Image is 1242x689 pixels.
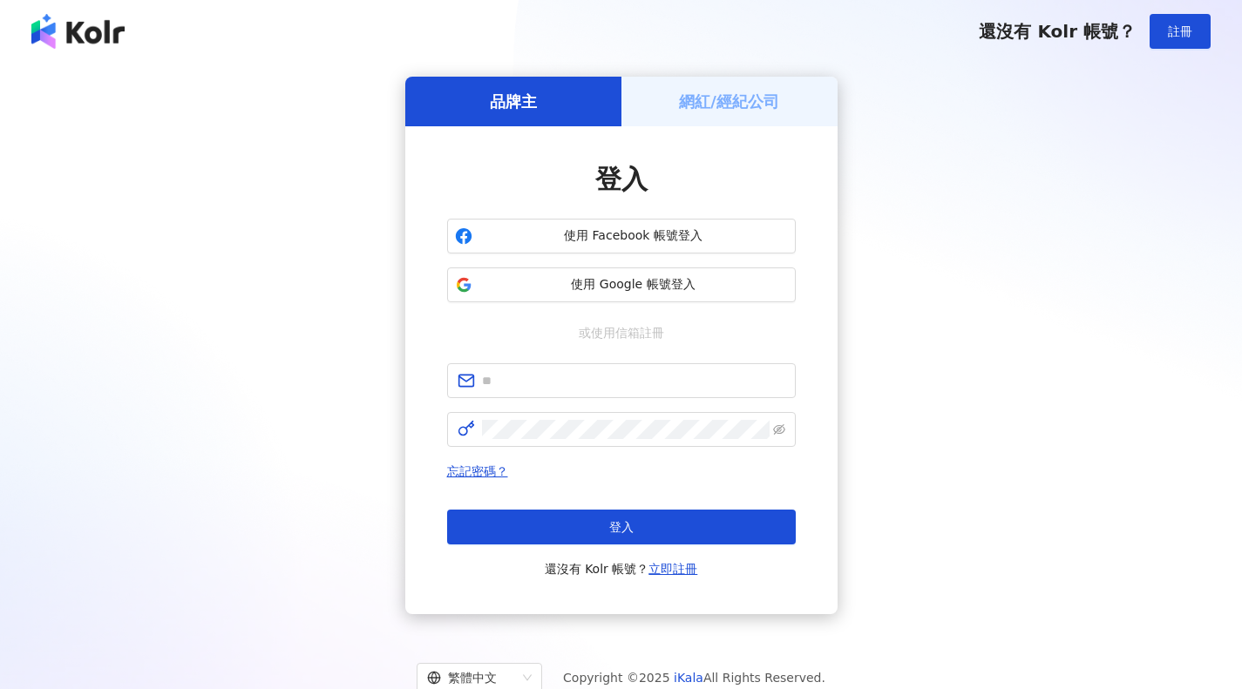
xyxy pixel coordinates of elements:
span: Copyright © 2025 All Rights Reserved. [563,667,825,688]
span: 或使用信箱註冊 [567,323,676,342]
span: 還沒有 Kolr 帳號？ [979,21,1136,42]
button: 使用 Google 帳號登入 [447,267,796,302]
a: iKala [674,671,703,685]
a: 立即註冊 [648,562,697,576]
span: 註冊 [1168,24,1192,38]
h5: 品牌主 [490,91,537,112]
span: 登入 [595,164,648,194]
img: logo [31,14,125,49]
span: 登入 [609,520,634,534]
span: 還沒有 Kolr 帳號？ [545,558,698,579]
button: 登入 [447,510,796,544]
a: 忘記密碼？ [447,464,508,478]
span: 使用 Facebook 帳號登入 [479,227,788,245]
span: 使用 Google 帳號登入 [479,276,788,294]
button: 註冊 [1150,14,1211,49]
h5: 網紅/經紀公司 [679,91,779,112]
button: 使用 Facebook 帳號登入 [447,219,796,253]
span: eye-invisible [773,423,785,436]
